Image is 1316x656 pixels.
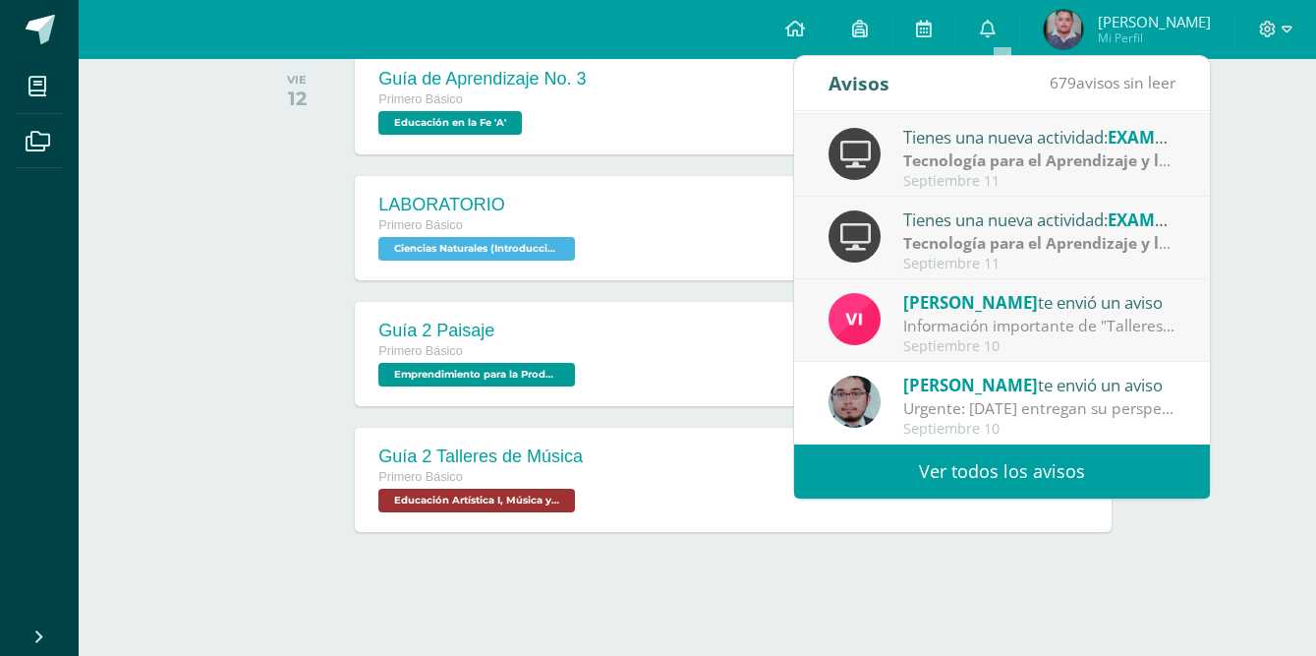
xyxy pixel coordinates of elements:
[287,87,307,110] div: 12
[829,293,881,345] img: bd6d0aa147d20350c4821b7c643124fa.png
[378,237,575,261] span: Ciencias Naturales (Introducción a la Biología) 'A'
[903,149,1176,172] div: | Prueba de Logro
[1050,72,1076,93] span: 679
[287,73,307,87] div: VIE
[903,315,1176,337] div: Información importante de "Talleres".: Buenas tardes estimados estudiantes. Quiero solicitar de s...
[903,372,1176,397] div: te envió un aviso
[1044,10,1083,49] img: 4996760b725d245cd4cf0ac0e75d2339.png
[829,376,881,428] img: 5fac68162d5e1b6fbd390a6ac50e103d.png
[378,447,583,467] div: Guía 2 Talleres de Música
[903,289,1176,315] div: te envió un aviso
[378,69,586,89] div: Guía de Aprendizaje No. 3
[903,256,1176,272] div: Septiembre 11
[378,218,462,232] span: Primero Básico
[903,397,1176,420] div: Urgente: Mañana entregan su perspectiva con FONDO de cielo
[903,374,1038,396] span: [PERSON_NAME]
[1098,30,1211,46] span: Mi Perfil
[1050,72,1175,93] span: avisos sin leer
[378,470,462,484] span: Primero Básico
[378,92,462,106] span: Primero Básico
[903,338,1176,355] div: Septiembre 10
[794,445,1210,499] a: Ver todos los avisos
[378,111,522,135] span: Educación en la Fe 'A'
[903,291,1038,314] span: [PERSON_NAME]
[378,344,462,358] span: Primero Básico
[829,56,889,110] div: Avisos
[1098,12,1211,31] span: [PERSON_NAME]
[378,489,575,512] span: Educación Artística I, Música y Danza 'A'
[903,207,1176,232] div: Tienes una nueva actividad:
[378,195,580,215] div: LABORATORIO
[378,363,575,387] span: Emprendimiento para la Productividad 'A'
[903,421,1176,438] div: Septiembre 10
[903,173,1176,190] div: Septiembre 11
[378,321,580,341] div: Guía 2 Paisaje
[903,124,1176,149] div: Tienes una nueva actividad:
[903,232,1176,255] div: | Zona
[1108,126,1294,149] span: EXAMEN DE IV UNIDAD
